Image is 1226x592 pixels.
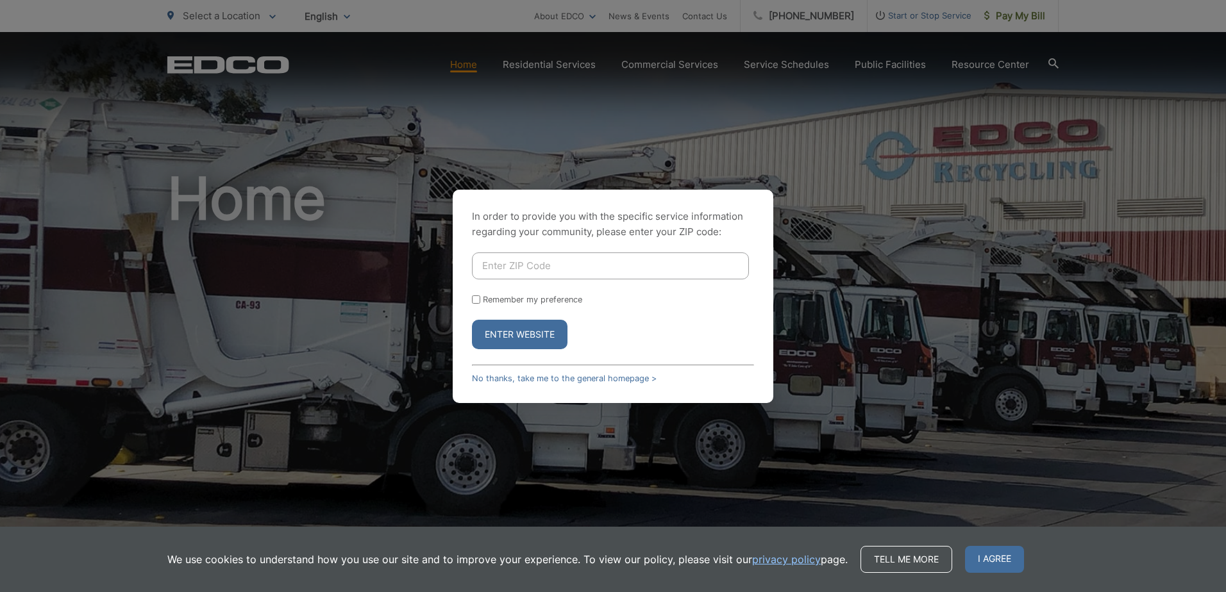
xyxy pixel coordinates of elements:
a: privacy policy [752,552,821,567]
input: Enter ZIP Code [472,252,749,279]
button: Enter Website [472,320,567,349]
span: I agree [965,546,1024,573]
a: No thanks, take me to the general homepage > [472,374,657,383]
label: Remember my preference [483,295,582,304]
a: Tell me more [861,546,952,573]
p: In order to provide you with the specific service information regarding your community, please en... [472,209,754,240]
p: We use cookies to understand how you use our site and to improve your experience. To view our pol... [167,552,848,567]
